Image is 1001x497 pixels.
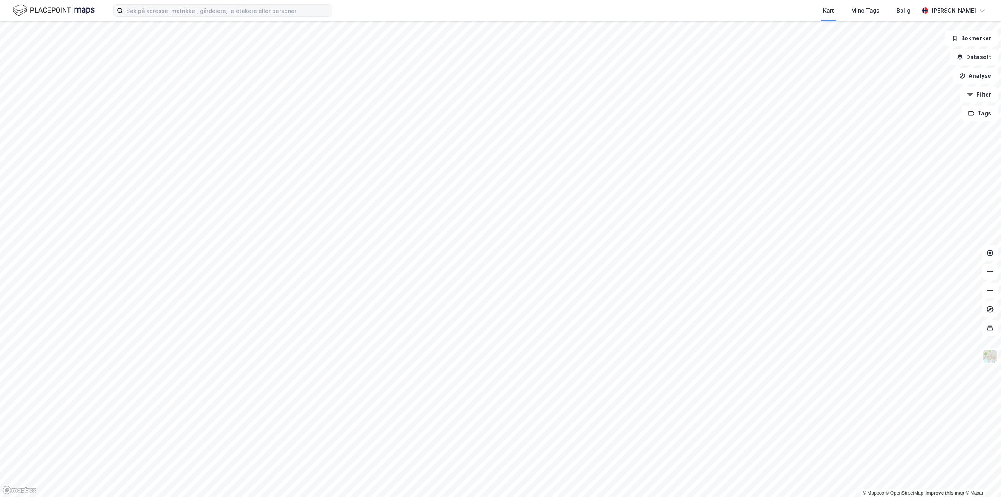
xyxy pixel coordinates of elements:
button: Tags [962,106,998,121]
img: Z [983,349,997,364]
div: Kontrollprogram for chat [962,459,1001,497]
div: Kart [823,6,834,15]
div: [PERSON_NAME] [931,6,976,15]
button: Filter [960,87,998,102]
button: Bokmerker [945,31,998,46]
div: Bolig [897,6,910,15]
input: Søk på adresse, matrikkel, gårdeiere, leietakere eller personer [123,5,332,16]
button: Datasett [950,49,998,65]
img: logo.f888ab2527a4732fd821a326f86c7f29.svg [13,4,95,17]
div: Mine Tags [851,6,879,15]
a: OpenStreetMap [886,490,924,496]
a: Mapbox [863,490,884,496]
a: Improve this map [926,490,964,496]
iframe: Chat Widget [962,459,1001,497]
button: Analyse [953,68,998,84]
a: Mapbox homepage [2,486,37,495]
